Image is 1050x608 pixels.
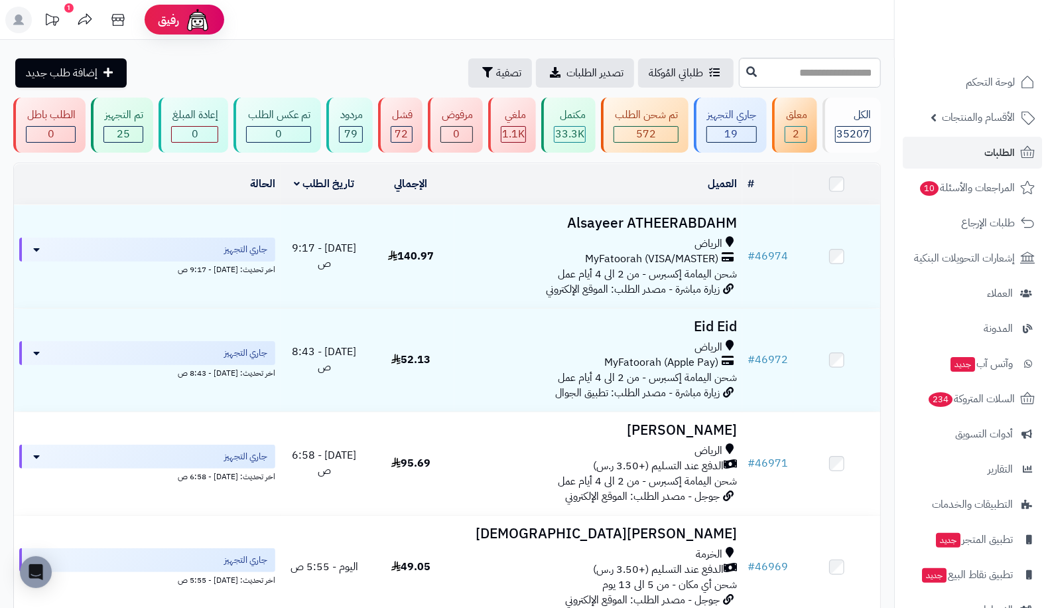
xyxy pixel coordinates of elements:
[951,357,975,372] span: جديد
[919,179,1015,197] span: المراجعات والأسئلة
[11,98,88,153] a: الطلب باطل 0
[903,559,1042,591] a: تطبيق نقاط البيعجديد
[593,459,724,474] span: الدفع عند التسليم (+3.50 ر.س)
[19,469,275,483] div: اخر تحديث: [DATE] - 6:58 ص
[987,284,1013,303] span: العملاء
[501,127,525,142] div: 1146
[441,127,472,142] div: 0
[291,559,358,575] span: اليوم - 5:55 ص
[793,126,799,142] span: 2
[922,568,947,583] span: جديد
[936,533,960,548] span: جديد
[725,126,738,142] span: 19
[593,562,724,577] span: الدفع عند التسليم (+3.50 ر.س)
[340,127,362,142] div: 79
[565,592,720,608] span: جوجل - مصدر الطلب: الموقع الإلكتروني
[391,108,413,123] div: فشل
[748,455,788,471] a: #46971
[565,489,720,504] span: جوجل - مصدر الطلب: الموقع الإلكتروني
[375,98,425,153] a: فشل 72
[156,98,231,153] a: إعادة المبلغ 0
[453,126,460,142] span: 0
[224,450,267,463] span: جاري التجهيز
[555,127,585,142] div: 33292
[26,65,98,81] span: إضافة طلب جديد
[785,127,807,142] div: 2
[614,108,678,123] div: تم شحن الطلب
[835,108,871,123] div: الكل
[769,98,820,153] a: معلق 2
[748,559,788,575] a: #46969
[903,489,1042,520] a: التطبيقات والخدمات
[292,344,356,375] span: [DATE] - 8:43 ص
[27,127,75,142] div: 0
[638,58,734,88] a: طلباتي المُوكلة
[224,346,267,360] span: جاري التجهيز
[903,277,1042,309] a: العملاء
[468,58,532,88] button: تصفية
[536,58,634,88] a: تصدير الطلبات
[929,392,952,407] span: 234
[19,572,275,586] div: اخر تحديث: [DATE] - 5:55 ص
[247,127,310,142] div: 0
[903,242,1042,274] a: إشعارات التحويلات البنكية
[231,98,323,153] a: تم عكس الطلب 0
[960,36,1037,64] img: logo-2.png
[292,447,356,479] span: [DATE] - 6:58 ص
[785,108,807,123] div: معلق
[172,127,218,142] div: 0
[496,65,521,81] span: تصفية
[184,7,211,33] img: ai-face.png
[903,418,1042,450] a: أدوات التسويق
[614,127,677,142] div: 572
[501,108,526,123] div: ملغي
[920,181,939,196] span: 10
[35,7,68,37] a: تحديثات المنصة
[903,453,1042,485] a: التقارير
[748,176,754,192] a: #
[927,390,1015,408] span: السلات المتروكة
[748,455,755,471] span: #
[966,73,1015,92] span: لوحة التحكم
[984,319,1013,338] span: المدونة
[539,98,598,153] a: مكتمل 33.3K
[224,243,267,256] span: جاري التجهيز
[585,252,718,267] span: MyFatoorah (VISA/MASTER)
[554,108,586,123] div: مكتمل
[344,126,358,142] span: 79
[502,126,525,142] span: 1.1K
[395,126,408,142] span: 72
[19,365,275,379] div: اخر تحديث: [DATE] - 8:43 ص
[192,126,198,142] span: 0
[48,126,54,142] span: 0
[20,556,52,588] div: Open Intercom Messenger
[988,460,1013,479] span: التقارير
[104,127,143,142] div: 25
[748,248,788,264] a: #46974
[748,352,755,368] span: #
[903,207,1042,239] a: طلبات الإرجاع
[748,559,755,575] span: #
[903,172,1042,204] a: المراجعات والأسئلة10
[707,127,756,142] div: 19
[546,281,720,297] span: زيارة مباشرة - مصدر الطلب: الموقع الإلكتروني
[339,108,363,123] div: مردود
[19,262,275,275] div: اخر تحديث: [DATE] - 9:17 ص
[103,108,143,123] div: تم التجهيز
[914,249,1015,267] span: إشعارات التحويلات البنكية
[748,248,755,264] span: #
[391,127,412,142] div: 72
[694,340,722,355] span: الرياض
[117,126,130,142] span: 25
[558,473,737,489] span: شحن اليمامة إكسبرس - من 2 الى 4 أيام عمل
[275,126,282,142] span: 0
[708,176,737,192] a: العميل
[903,348,1042,380] a: وآتس آبجديد
[602,577,737,593] span: شحن أي مكان - من 5 الى 13 يوم
[598,98,690,153] a: تم شحن الطلب 572
[250,176,275,192] a: الحالة
[649,65,703,81] span: طلباتي المُوكلة
[555,385,720,401] span: زيارة مباشرة - مصدر الطلب: تطبيق الجوال
[425,98,486,153] a: مرفوض 0
[903,313,1042,344] a: المدونة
